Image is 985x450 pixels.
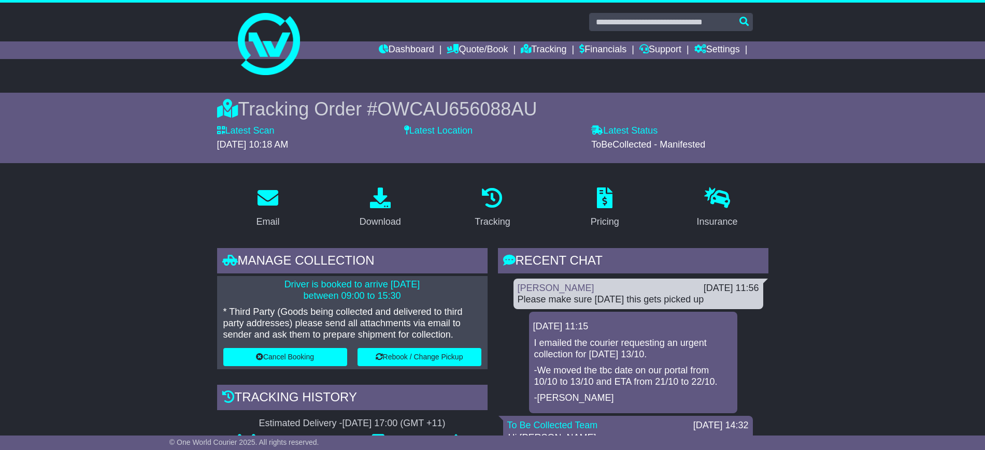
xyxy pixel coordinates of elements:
p: * Third Party (Goods being collected and delivered to third party addresses) please send all atta... [223,307,481,340]
div: Estimated Delivery - [217,418,488,429]
p: Hi [PERSON_NAME], [508,432,748,444]
div: RECENT CHAT [498,248,768,276]
a: Pricing [584,184,626,233]
span: OWCAU656088AU [377,98,537,120]
label: Latest Location [404,125,473,137]
span: ToBeCollected - Manifested [591,139,705,150]
div: Insurance [697,215,738,229]
a: Quote/Book [447,41,508,59]
div: Pricing [591,215,619,229]
div: Manage collection [217,248,488,276]
p: I emailed the courier requesting an urgent collection for [DATE] 13/10. [534,338,732,360]
span: [DATE] 10:18 AM [217,139,289,150]
div: Tracking history [217,385,488,413]
div: Tracking [475,215,510,229]
div: [DATE] 11:15 [533,321,733,332]
span: © One World Courier 2025. All rights reserved. [169,438,319,446]
a: Insurance [690,184,745,233]
a: [PERSON_NAME] [518,283,594,293]
button: Rebook / Change Pickup [358,348,481,366]
div: [DATE] 11:56 [704,283,759,294]
label: Latest Scan [217,125,275,137]
div: Tracking Order # [217,98,768,120]
p: -[PERSON_NAME] [534,393,732,404]
a: Financials [579,41,626,59]
div: Please make sure [DATE] this gets picked up [518,294,759,306]
a: Tracking [521,41,566,59]
a: Dashboard [379,41,434,59]
a: To Be Collected Team [507,420,598,430]
p: Driver is booked to arrive [DATE] between 09:00 to 15:30 [223,279,481,301]
a: Tracking [468,184,517,233]
a: Download [353,184,408,233]
a: Settings [694,41,740,59]
a: Email [249,184,286,233]
div: [DATE] 17:00 (GMT +11) [342,418,446,429]
button: Cancel Booking [223,348,347,366]
label: Latest Status [591,125,658,137]
div: [DATE] 14:32 [693,420,749,431]
div: Download [360,215,401,229]
p: -We moved the tbc date on our portal from 10/10 to 13/10 and ETA from 21/10 to 22/10. [534,365,732,387]
div: Email [256,215,279,229]
a: Support [639,41,681,59]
